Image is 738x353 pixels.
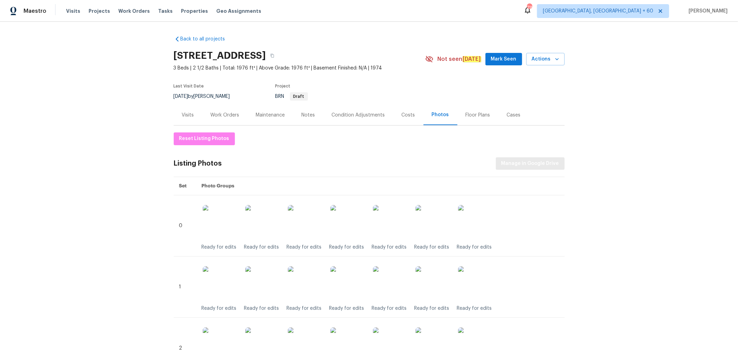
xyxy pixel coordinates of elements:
[329,305,364,312] div: Ready for edits
[414,244,449,251] div: Ready for edits
[286,305,321,312] div: Ready for edits
[438,56,481,63] span: Not seen
[174,257,196,318] td: 1
[457,305,492,312] div: Ready for edits
[275,84,291,88] span: Project
[174,52,266,59] h2: [STREET_ADDRESS]
[526,53,565,66] button: Actions
[174,84,204,88] span: Last Visit Date
[158,9,173,13] span: Tasks
[501,159,559,168] span: Manage in Google Drive
[196,177,565,195] th: Photo Groups
[329,244,364,251] div: Ready for edits
[372,244,407,251] div: Ready for edits
[174,36,240,43] a: Back to all projects
[201,305,236,312] div: Ready for edits
[201,244,236,251] div: Ready for edits
[463,56,481,62] em: [DATE]
[174,160,222,167] div: Listing Photos
[182,112,194,119] div: Visits
[543,8,653,15] span: [GEOGRAPHIC_DATA], [GEOGRAPHIC_DATA] + 60
[181,8,208,15] span: Properties
[507,112,521,119] div: Cases
[174,65,425,72] span: 3 Beds | 2 1/2 Baths | Total: 1976 ft² | Above Grade: 1976 ft² | Basement Finished: N/A | 1974
[485,53,522,66] button: Mark Seen
[275,94,308,99] span: BRN
[527,4,532,11] div: 718
[496,157,565,170] button: Manage in Google Drive
[302,112,315,119] div: Notes
[66,8,80,15] span: Visits
[174,177,196,195] th: Set
[372,305,407,312] div: Ready for edits
[174,94,188,99] span: [DATE]
[466,112,490,119] div: Floor Plans
[174,195,196,257] td: 0
[491,55,517,64] span: Mark Seen
[256,112,285,119] div: Maintenance
[174,132,235,145] button: Reset Listing Photos
[89,8,110,15] span: Projects
[266,49,279,62] button: Copy Address
[179,134,229,143] span: Reset Listing Photos
[686,8,728,15] span: [PERSON_NAME]
[118,8,150,15] span: Work Orders
[244,244,279,251] div: Ready for edits
[457,244,492,251] div: Ready for edits
[244,305,279,312] div: Ready for edits
[286,244,321,251] div: Ready for edits
[532,55,559,64] span: Actions
[291,94,307,99] span: Draft
[24,8,46,15] span: Maestro
[402,112,415,119] div: Costs
[432,111,449,118] div: Photos
[332,112,385,119] div: Condition Adjustments
[174,92,238,101] div: by [PERSON_NAME]
[216,8,261,15] span: Geo Assignments
[211,112,239,119] div: Work Orders
[414,305,449,312] div: Ready for edits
